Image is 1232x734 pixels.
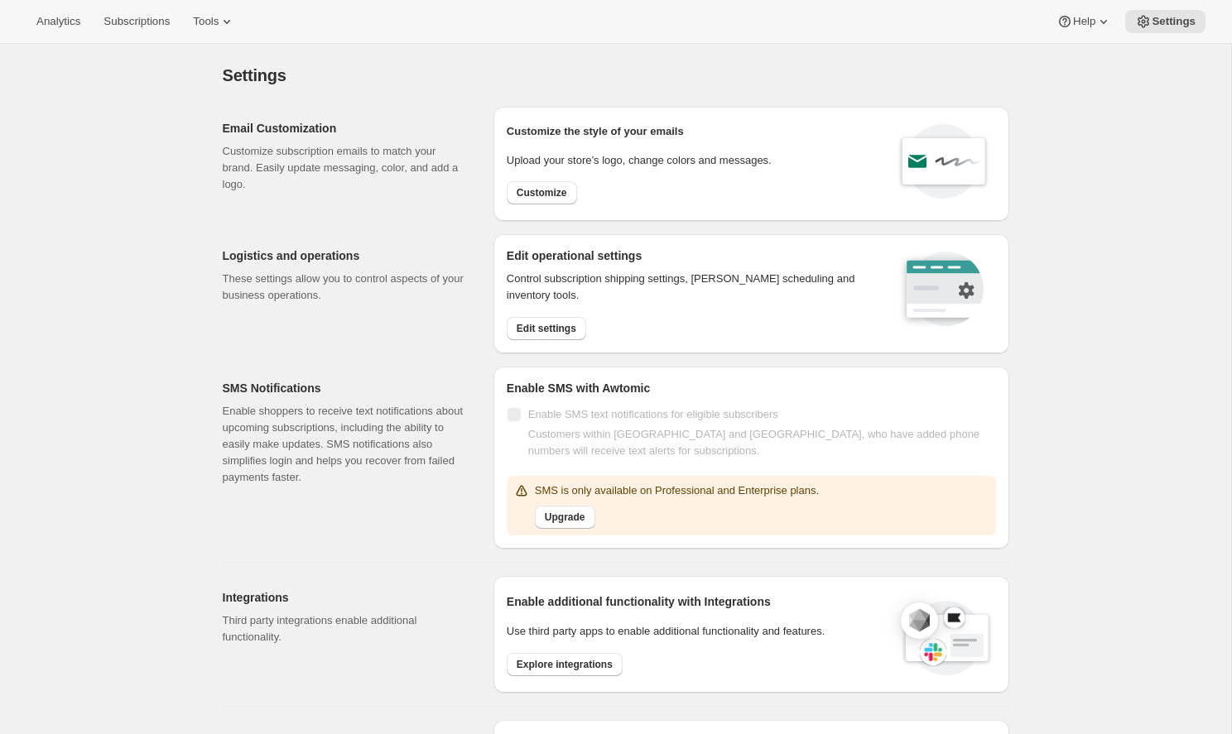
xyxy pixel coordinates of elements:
h2: SMS Notifications [223,380,467,396]
button: Explore integrations [507,653,623,676]
span: Settings [1152,15,1196,28]
h2: Edit operational settings [507,247,877,264]
h2: Enable additional functionality with Integrations [507,593,884,610]
p: Control subscription shipping settings, [PERSON_NAME] scheduling and inventory tools. [507,271,877,304]
button: Upgrade [535,506,595,529]
button: Analytics [26,10,90,33]
p: SMS is only available on Professional and Enterprise plans. [535,482,819,499]
h2: Integrations [223,589,467,606]
span: Subscriptions [103,15,170,28]
p: Customize subscription emails to match your brand. Easily update messaging, color, and add a logo. [223,143,467,193]
span: Help [1073,15,1095,28]
span: Upgrade [545,511,585,524]
button: Settings [1125,10,1206,33]
span: Settings [223,66,286,84]
button: Edit settings [507,317,586,340]
p: These settings allow you to control aspects of your business operations. [223,271,467,304]
span: Explore integrations [517,658,613,671]
button: Tools [183,10,245,33]
h2: Email Customization [223,120,467,137]
p: Upload your store’s logo, change colors and messages. [507,152,772,169]
p: Use third party apps to enable additional functionality and features. [507,623,884,640]
p: Third party integrations enable additional functionality. [223,612,467,645]
p: Customize the style of your emails [507,123,684,140]
h2: Enable SMS with Awtomic [507,380,996,396]
button: Subscriptions [94,10,180,33]
button: Help [1047,10,1122,33]
p: Enable shoppers to receive text notifications about upcoming subscriptions, including the ability... [223,403,467,486]
span: Enable SMS text notifications for eligible subscribers [528,408,778,420]
span: Tools [193,15,219,28]
span: Customers within [GEOGRAPHIC_DATA] and [GEOGRAPHIC_DATA], who have added phone numbers will recei... [528,428,979,457]
span: Edit settings [517,322,576,335]
span: Analytics [36,15,80,28]
h2: Logistics and operations [223,247,467,264]
button: Customize [507,181,577,204]
span: Customize [517,186,567,199]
